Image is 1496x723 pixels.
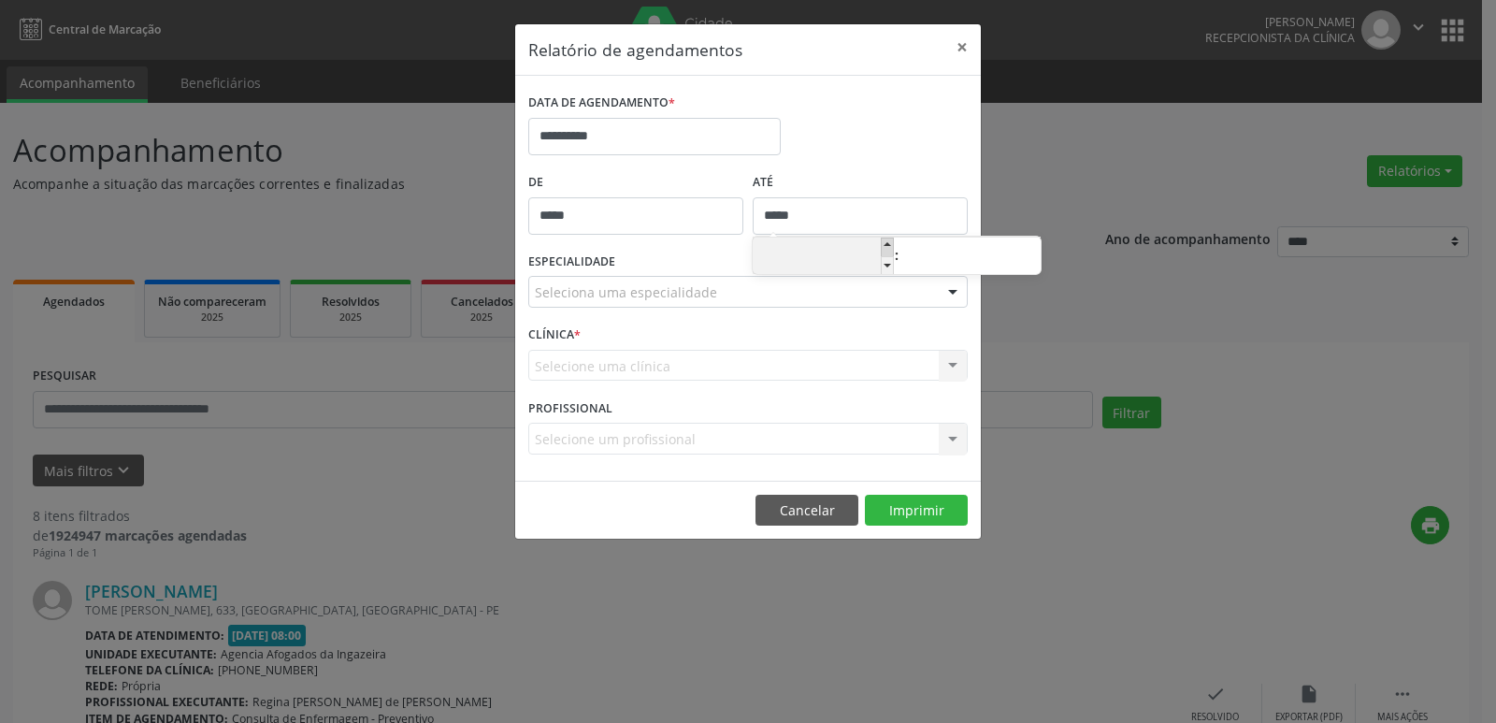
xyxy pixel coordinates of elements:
button: Close [943,24,981,70]
span: Seleciona uma especialidade [535,282,717,302]
label: ATÉ [753,168,968,197]
h5: Relatório de agendamentos [528,37,742,62]
label: PROFISSIONAL [528,394,612,423]
label: CLÍNICA [528,321,581,350]
label: ESPECIALIDADE [528,248,615,277]
input: Hour [753,239,894,276]
label: DATA DE AGENDAMENTO [528,89,675,118]
span: : [894,237,899,274]
button: Cancelar [755,495,858,527]
button: Imprimir [865,495,968,527]
input: Minute [899,239,1041,276]
label: De [528,168,743,197]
